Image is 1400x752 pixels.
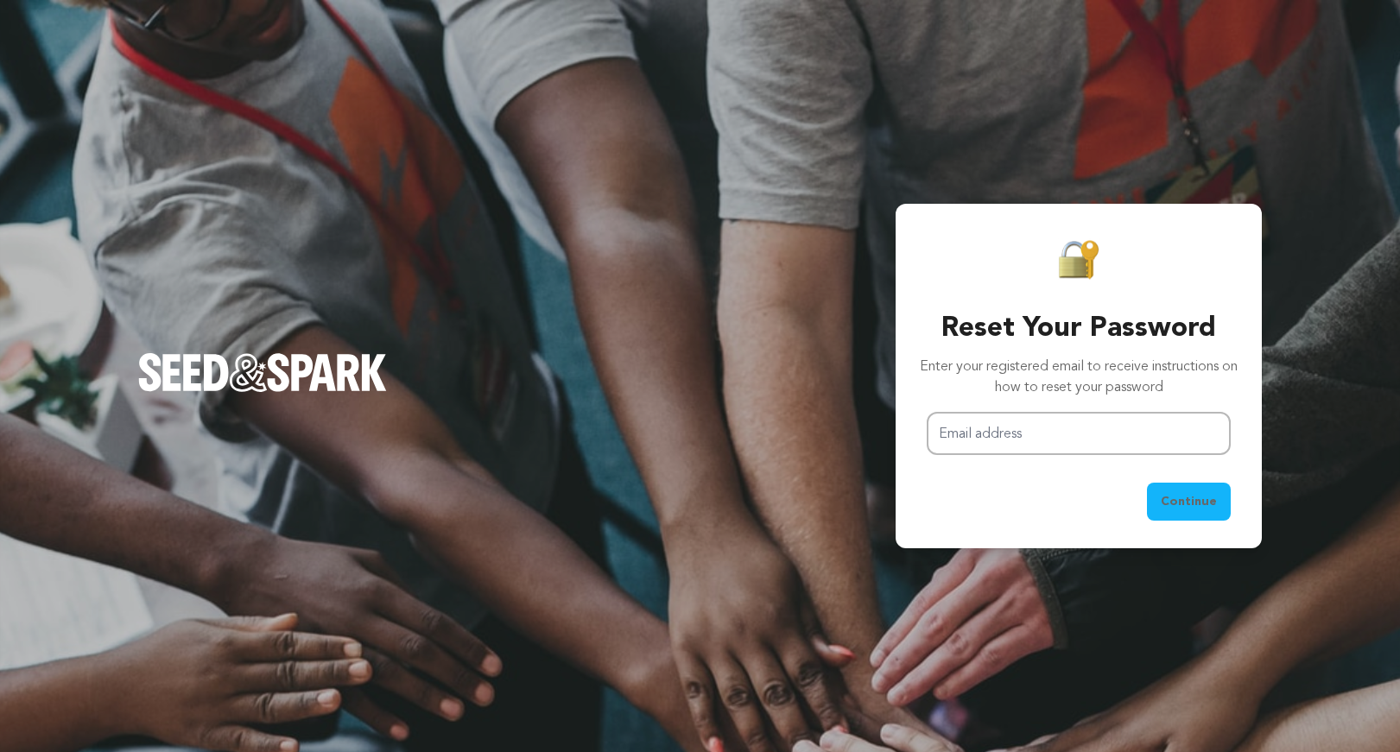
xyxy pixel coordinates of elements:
span: Continue [1161,493,1217,510]
p: Enter your registered email to receive instructions on how to reset your password [920,357,1238,398]
button: Continue [1147,483,1231,521]
img: Seed&Spark Logo [138,353,387,391]
input: Email address [927,412,1231,456]
h3: Reset Your Password [920,308,1238,350]
a: Seed&Spark Homepage [138,325,387,426]
img: Seed&Spark Padlock Icon [1058,238,1099,281]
